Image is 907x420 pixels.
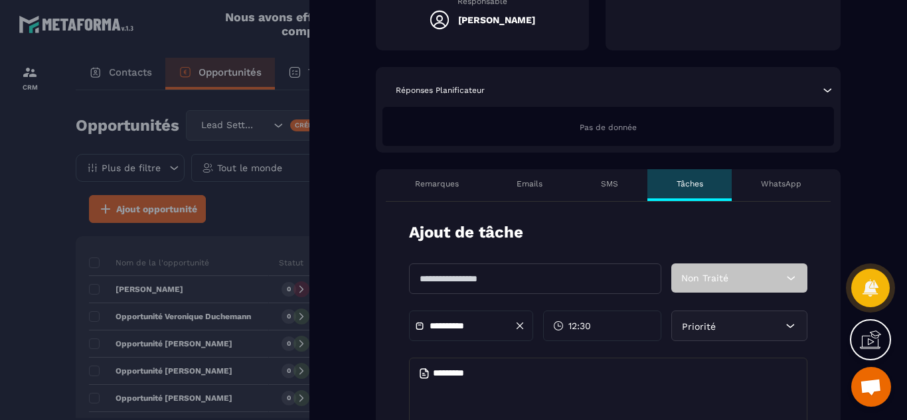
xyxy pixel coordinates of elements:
p: Remarques [415,178,459,189]
div: Ouvrir le chat [851,367,891,407]
p: Ajout de tâche [409,222,523,244]
h5: [PERSON_NAME] [458,15,535,25]
span: Non Traité [681,273,728,283]
p: SMS [601,178,618,189]
span: 12:30 [568,319,591,332]
p: WhatsApp [761,178,801,189]
p: Emails [517,178,542,189]
p: Réponses Planificateur [396,85,485,96]
span: Pas de donnée [580,123,637,132]
span: Priorité [682,321,716,332]
p: Tâches [677,178,703,189]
